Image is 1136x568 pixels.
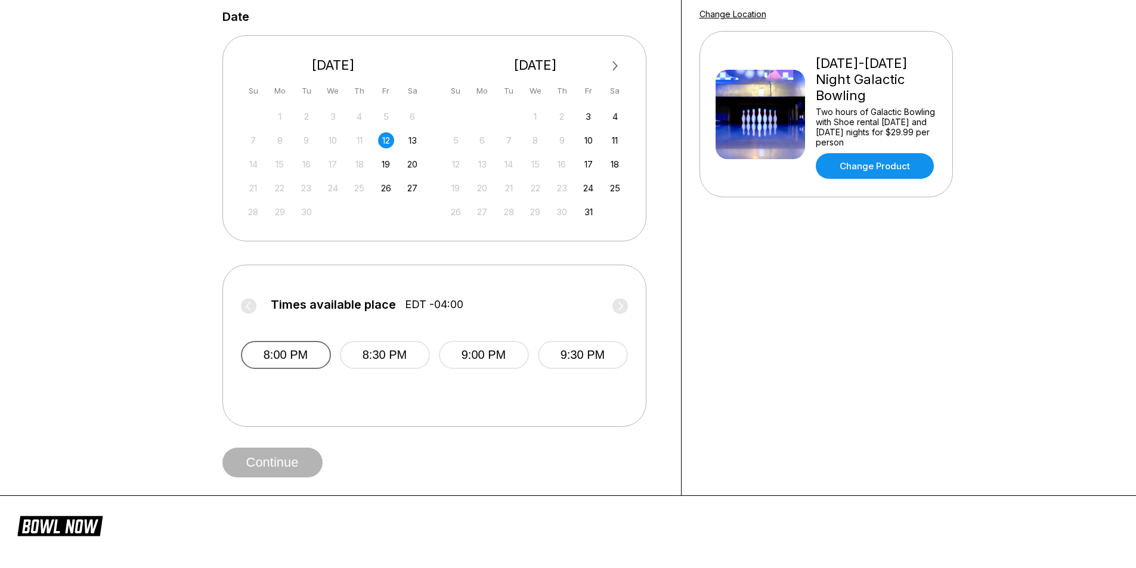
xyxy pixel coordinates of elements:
[554,204,570,220] div: Not available Thursday, October 30th, 2025
[404,180,420,196] div: Choose Saturday, September 27th, 2025
[580,132,596,148] div: Choose Friday, October 10th, 2025
[378,83,394,99] div: Fr
[501,83,517,99] div: Tu
[816,107,937,147] div: Two hours of Galactic Bowling with Shoe rental [DATE] and [DATE] nights for $29.99 per person
[351,180,367,196] div: Not available Thursday, September 25th, 2025
[351,156,367,172] div: Not available Thursday, September 18th, 2025
[501,132,517,148] div: Not available Tuesday, October 7th, 2025
[404,132,420,148] div: Choose Saturday, September 13th, 2025
[527,132,543,148] div: Not available Wednesday, October 8th, 2025
[527,204,543,220] div: Not available Wednesday, October 29th, 2025
[699,9,766,19] a: Change Location
[448,180,464,196] div: Not available Sunday, October 19th, 2025
[606,57,625,76] button: Next Month
[272,180,288,196] div: Not available Monday, September 22nd, 2025
[554,180,570,196] div: Not available Thursday, October 23rd, 2025
[351,132,367,148] div: Not available Thursday, September 11th, 2025
[245,156,261,172] div: Not available Sunday, September 14th, 2025
[272,156,288,172] div: Not available Monday, September 15th, 2025
[298,156,314,172] div: Not available Tuesday, September 16th, 2025
[245,132,261,148] div: Not available Sunday, September 7th, 2025
[607,156,623,172] div: Choose Saturday, October 18th, 2025
[404,83,420,99] div: Sa
[448,132,464,148] div: Not available Sunday, October 5th, 2025
[580,108,596,125] div: Choose Friday, October 3rd, 2025
[325,156,341,172] div: Not available Wednesday, September 17th, 2025
[245,204,261,220] div: Not available Sunday, September 28th, 2025
[378,108,394,125] div: Not available Friday, September 5th, 2025
[716,70,805,159] img: Friday-Saturday Night Galactic Bowling
[580,180,596,196] div: Choose Friday, October 24th, 2025
[474,132,490,148] div: Not available Monday, October 6th, 2025
[527,108,543,125] div: Not available Wednesday, October 1st, 2025
[405,298,463,311] span: EDT -04:00
[554,156,570,172] div: Not available Thursday, October 16th, 2025
[554,83,570,99] div: Th
[446,107,625,220] div: month 2025-10
[298,83,314,99] div: Tu
[404,108,420,125] div: Not available Saturday, September 6th, 2025
[554,132,570,148] div: Not available Thursday, October 9th, 2025
[404,156,420,172] div: Choose Saturday, September 20th, 2025
[351,83,367,99] div: Th
[474,204,490,220] div: Not available Monday, October 27th, 2025
[298,180,314,196] div: Not available Tuesday, September 23rd, 2025
[325,83,341,99] div: We
[245,83,261,99] div: Su
[501,180,517,196] div: Not available Tuesday, October 21st, 2025
[351,108,367,125] div: Not available Thursday, September 4th, 2025
[580,204,596,220] div: Choose Friday, October 31st, 2025
[580,83,596,99] div: Fr
[527,156,543,172] div: Not available Wednesday, October 15th, 2025
[325,180,341,196] div: Not available Wednesday, September 24th, 2025
[298,108,314,125] div: Not available Tuesday, September 2nd, 2025
[474,156,490,172] div: Not available Monday, October 13th, 2025
[580,156,596,172] div: Choose Friday, October 17th, 2025
[222,10,249,23] label: Date
[527,180,543,196] div: Not available Wednesday, October 22nd, 2025
[272,132,288,148] div: Not available Monday, September 8th, 2025
[378,156,394,172] div: Choose Friday, September 19th, 2025
[448,83,464,99] div: Su
[245,180,261,196] div: Not available Sunday, September 21st, 2025
[378,180,394,196] div: Choose Friday, September 26th, 2025
[607,180,623,196] div: Choose Saturday, October 25th, 2025
[298,204,314,220] div: Not available Tuesday, September 30th, 2025
[244,107,423,220] div: month 2025-09
[272,83,288,99] div: Mo
[607,108,623,125] div: Choose Saturday, October 4th, 2025
[474,180,490,196] div: Not available Monday, October 20th, 2025
[474,83,490,99] div: Mo
[340,341,430,369] button: 8:30 PM
[443,57,628,73] div: [DATE]
[607,132,623,148] div: Choose Saturday, October 11th, 2025
[816,55,937,104] div: [DATE]-[DATE] Night Galactic Bowling
[272,204,288,220] div: Not available Monday, September 29th, 2025
[241,57,426,73] div: [DATE]
[607,83,623,99] div: Sa
[272,108,288,125] div: Not available Monday, September 1st, 2025
[378,132,394,148] div: Choose Friday, September 12th, 2025
[554,108,570,125] div: Not available Thursday, October 2nd, 2025
[325,108,341,125] div: Not available Wednesday, September 3rd, 2025
[448,156,464,172] div: Not available Sunday, October 12th, 2025
[271,298,396,311] span: Times available place
[298,132,314,148] div: Not available Tuesday, September 9th, 2025
[501,156,517,172] div: Not available Tuesday, October 14th, 2025
[538,341,628,369] button: 9:30 PM
[501,204,517,220] div: Not available Tuesday, October 28th, 2025
[816,153,934,179] a: Change Product
[325,132,341,148] div: Not available Wednesday, September 10th, 2025
[241,341,331,369] button: 8:00 PM
[527,83,543,99] div: We
[448,204,464,220] div: Not available Sunday, October 26th, 2025
[439,341,529,369] button: 9:00 PM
